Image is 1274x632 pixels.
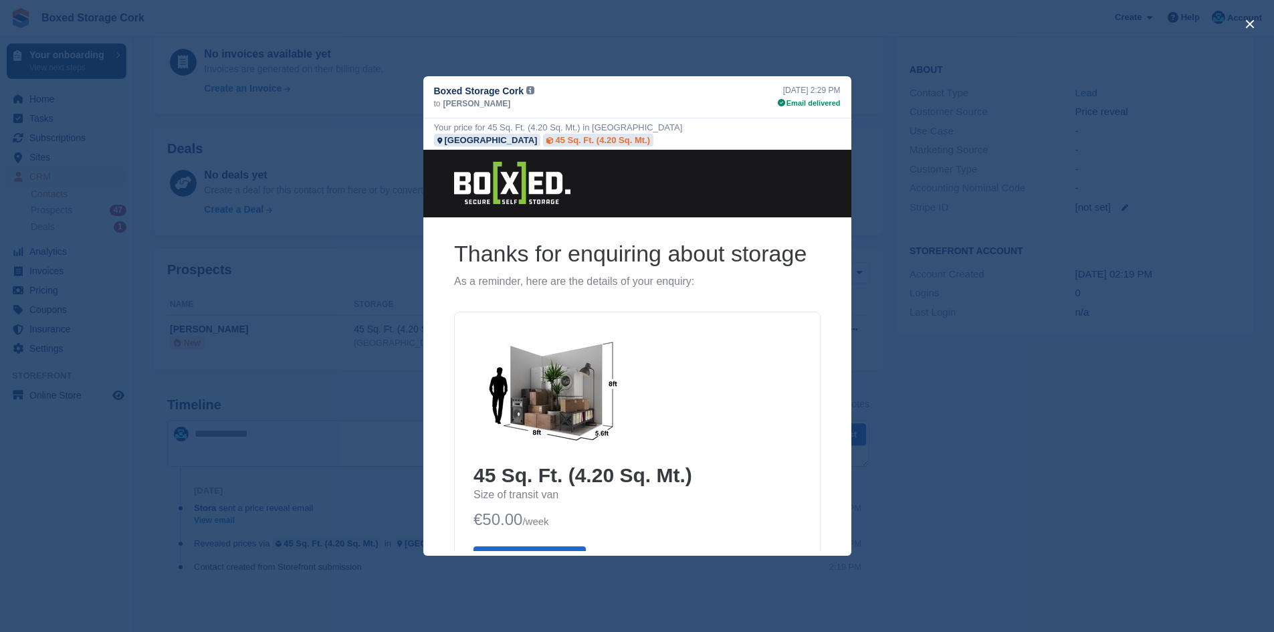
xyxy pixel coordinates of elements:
[31,89,397,118] h1: Thanks for enquiring about storage
[434,134,541,146] a: [GEOGRAPHIC_DATA]
[50,181,211,302] img: 45 Sq. Ft. (4.20 Sq. Mt.)
[434,121,683,134] div: Your price for 45 Sq. Ft. (4.20 Sq. Mt.) in [GEOGRAPHIC_DATA]
[543,134,653,146] a: 45 Sq. Ft. (4.20 Sq. Mt.)
[526,86,534,94] img: icon-info-grey-7440780725fd019a000dd9b08b2336e03edf1995a4989e88bcd33f0948082b44.svg
[50,359,378,382] p: €50.00
[434,84,524,98] span: Boxed Storage Cork
[434,98,441,110] span: to
[445,134,538,146] div: [GEOGRAPHIC_DATA]
[50,312,378,338] h2: 45 Sq. Ft. (4.20 Sq. Mt.)
[555,134,650,146] div: 45 Sq. Ft. (4.20 Sq. Mt.)
[31,11,147,57] img: Boxed Storage Cork Logo
[31,125,397,139] p: As a reminder, here are the details of your enquiry:
[1239,13,1261,35] button: close
[778,84,841,96] div: [DATE] 2:29 PM
[50,397,163,421] a: Check Availability
[778,98,841,109] div: Email delivered
[50,338,378,352] p: Size of transit van
[99,366,125,377] span: /week
[443,98,511,110] span: [PERSON_NAME]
